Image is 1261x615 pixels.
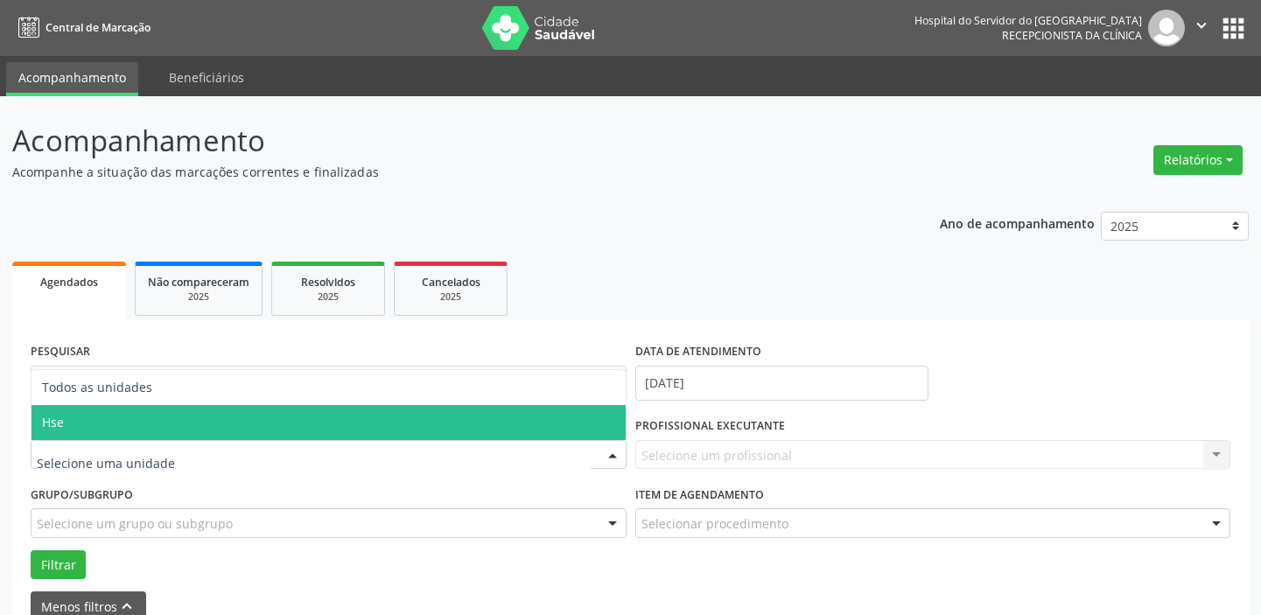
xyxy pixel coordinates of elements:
[40,275,98,290] span: Agendados
[31,481,133,508] label: Grupo/Subgrupo
[31,339,90,366] label: PESQUISAR
[46,20,151,35] span: Central de Marcação
[37,446,591,481] input: Selecione uma unidade
[6,62,138,96] a: Acompanhamento
[284,290,372,304] div: 2025
[635,366,928,401] input: Selecione um intervalo
[148,290,249,304] div: 2025
[31,366,627,401] input: Nome, código do beneficiário ou CPF
[1002,28,1142,43] span: Recepcionista da clínica
[635,413,785,440] label: PROFISSIONAL EXECUTANTE
[914,13,1142,28] div: Hospital do Servidor do [GEOGRAPHIC_DATA]
[1185,10,1218,46] button: 
[148,275,249,290] span: Não compareceram
[1153,145,1243,175] button: Relatórios
[422,275,480,290] span: Cancelados
[12,163,878,181] p: Acompanhe a situação das marcações correntes e finalizadas
[635,339,761,366] label: DATA DE ATENDIMENTO
[42,414,64,430] span: Hse
[157,62,256,93] a: Beneficiários
[407,290,494,304] div: 2025
[37,514,233,533] span: Selecione um grupo ou subgrupo
[635,481,764,508] label: Item de agendamento
[31,550,86,580] button: Filtrar
[12,13,151,42] a: Central de Marcação
[1218,13,1249,44] button: apps
[12,119,878,163] p: Acompanhamento
[301,275,355,290] span: Resolvidos
[641,514,788,533] span: Selecionar procedimento
[42,379,152,395] span: Todos as unidades
[1148,10,1185,46] img: img
[1192,16,1211,35] i: 
[940,212,1095,234] p: Ano de acompanhamento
